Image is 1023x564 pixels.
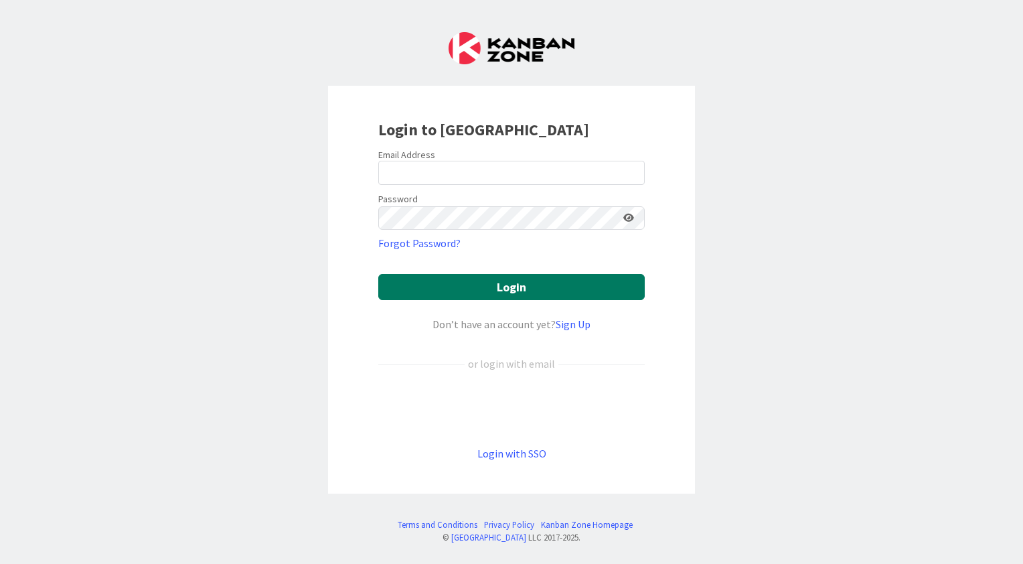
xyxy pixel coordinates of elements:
a: [GEOGRAPHIC_DATA] [451,532,526,543]
a: Sign Up [556,318,591,331]
div: or login with email [465,356,558,372]
button: Login [378,274,645,300]
a: Terms and Conditions [398,518,477,531]
label: Email Address [378,149,435,161]
div: Don’t have an account yet? [378,316,645,332]
img: Kanban Zone [449,32,574,64]
b: Login to [GEOGRAPHIC_DATA] [378,119,589,140]
a: Forgot Password? [378,235,461,251]
label: Password [378,192,418,206]
iframe: Knop Inloggen met Google [372,394,651,423]
div: © LLC 2017- 2025 . [391,531,633,544]
a: Kanban Zone Homepage [541,518,633,531]
a: Privacy Policy [484,518,534,531]
a: Login with SSO [477,447,546,460]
